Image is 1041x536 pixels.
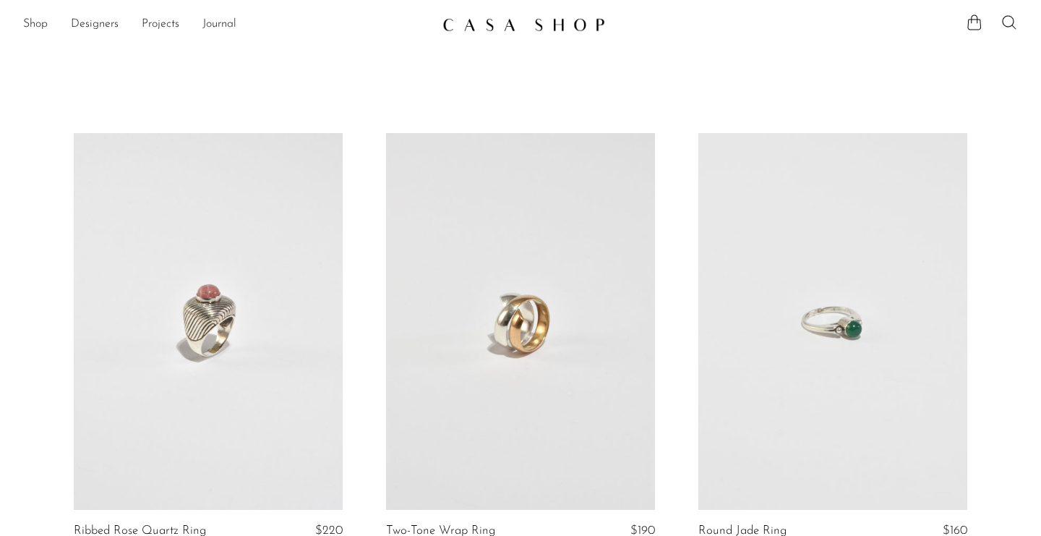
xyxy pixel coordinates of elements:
[23,12,431,37] nav: Desktop navigation
[71,15,119,34] a: Designers
[202,15,236,34] a: Journal
[23,15,48,34] a: Shop
[23,12,431,37] ul: NEW HEADER MENU
[142,15,179,34] a: Projects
